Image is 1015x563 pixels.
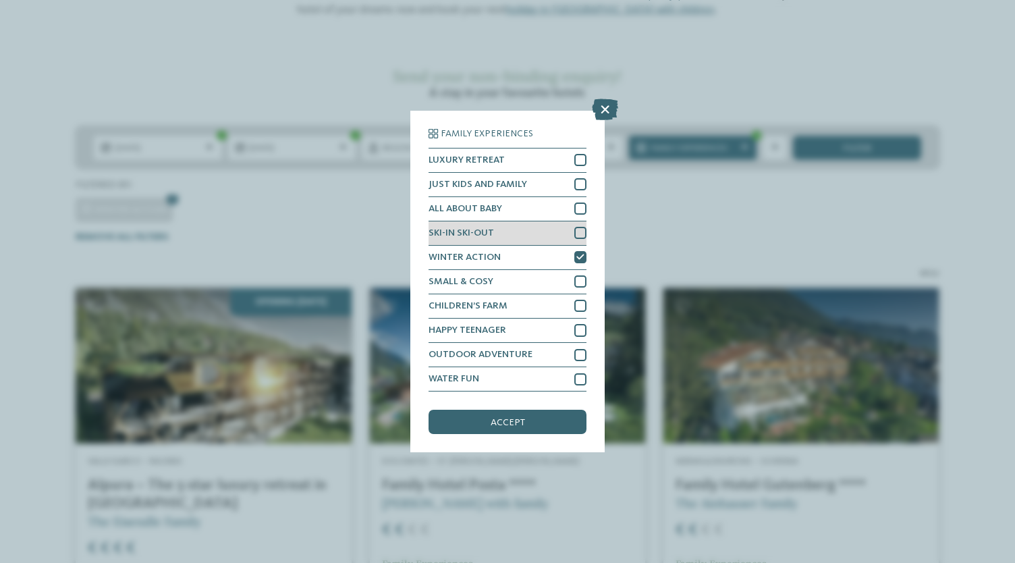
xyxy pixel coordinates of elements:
span: HAPPY TEENAGER [429,325,506,335]
span: JUST KIDS AND FAMILY [429,180,527,189]
span: OUTDOOR ADVENTURE [429,350,532,359]
span: WATER FUN [429,374,479,383]
span: CHILDREN’S FARM [429,301,507,311]
span: SKI-IN SKI-OUT [429,228,494,238]
span: Family Experiences [441,129,533,138]
span: LUXURY RETREAT [429,155,505,165]
span: ALL ABOUT BABY [429,204,502,213]
span: accept [491,418,525,427]
span: SMALL & COSY [429,277,493,286]
span: WINTER ACTION [429,252,501,262]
